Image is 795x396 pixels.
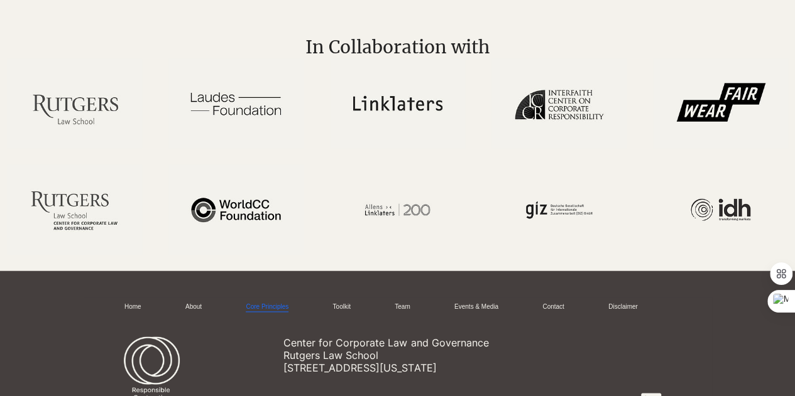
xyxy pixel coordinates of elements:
p: [STREET_ADDRESS][US_STATE] [283,361,570,374]
p: Center for Corporate Law and Governance [283,336,570,349]
a: Home [124,302,141,312]
a: Toolkit [332,302,350,312]
nav: Site [116,297,673,317]
img: rutgers_law_logo_edited.jpg [7,58,142,148]
a: Core Principles [246,302,288,312]
span: In Collaboration with [305,36,490,58]
img: linklaters_logo_edited.jpg [330,58,465,148]
img: world_cc_edited.jpg [168,164,304,254]
img: ICCR_logo_edited.jpg [491,58,627,148]
a: Team [395,302,410,312]
p: Rutgers Law School [283,349,570,361]
img: fairwear_logo_edited.jpg [653,58,788,148]
a: Disclaimer [608,302,638,312]
a: Contact [542,302,564,312]
img: laudes_logo_edited.jpg [168,58,304,148]
img: allens_links_logo.png [330,164,465,254]
a: Events & Media [454,302,498,312]
img: idh_logo_rectangle.png [653,164,788,254]
img: rutgers_corp_law_edited.jpg [7,164,142,254]
a: About [185,302,202,312]
img: giz_logo.png [491,164,627,254]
